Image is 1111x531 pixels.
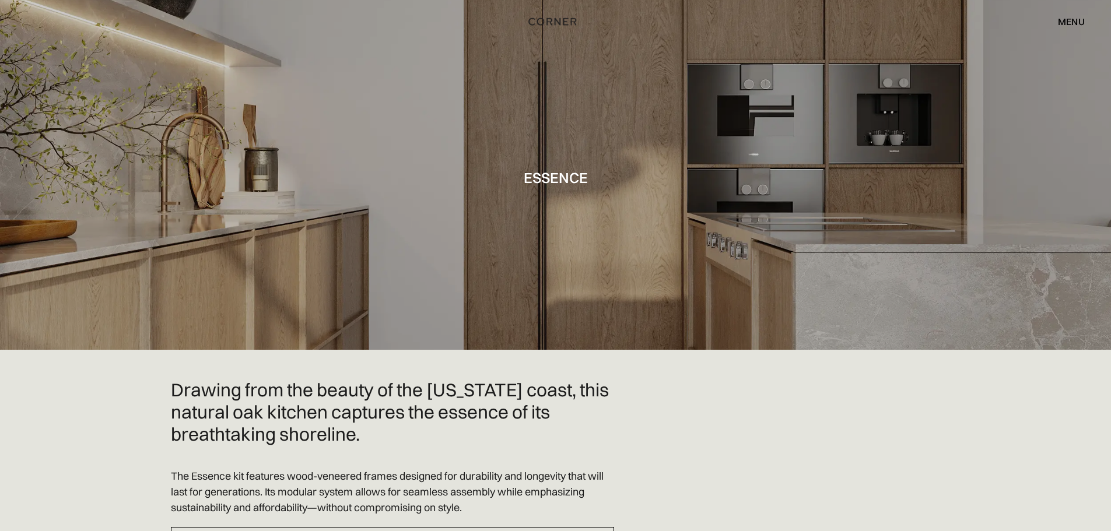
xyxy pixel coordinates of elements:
p: The Essence kit features wood-veneered frames designed for durability and longevity that will las... [171,468,614,515]
div: menu [1046,12,1085,31]
h2: Drawing from the beauty of the [US_STATE] coast, this natural oak kitchen captures the essence of... [171,379,614,445]
div: menu [1058,17,1085,26]
a: home [516,14,595,29]
h1: Essence [524,170,588,185]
